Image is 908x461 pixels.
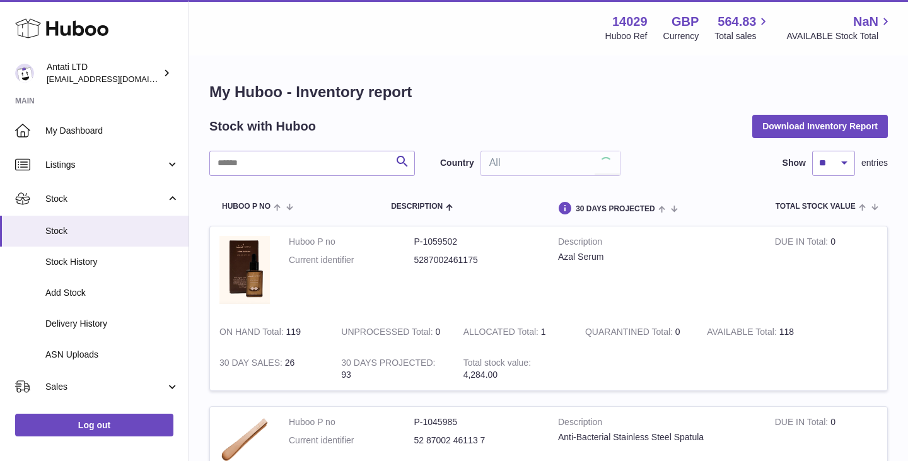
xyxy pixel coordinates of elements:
[222,202,271,211] span: Huboo P no
[45,125,179,137] span: My Dashboard
[289,416,414,428] dt: Huboo P no
[714,30,771,42] span: Total sales
[672,13,699,30] strong: GBP
[463,358,531,371] strong: Total stock value
[45,193,166,205] span: Stock
[775,236,830,250] strong: DUE IN Total
[219,236,270,304] img: product image
[289,435,414,446] dt: Current identifier
[289,236,414,248] dt: Huboo P no
[47,74,185,84] span: [EMAIL_ADDRESS][DOMAIN_NAME]
[45,318,179,330] span: Delivery History
[15,64,34,83] img: toufic@antatiskin.com
[752,115,888,137] button: Download Inventory Report
[45,287,179,299] span: Add Stock
[219,327,286,340] strong: ON HAND Total
[675,327,680,337] span: 0
[558,251,756,263] div: Azal Serum
[332,317,453,347] td: 0
[45,381,166,393] span: Sales
[414,416,540,428] dd: P-1045985
[45,349,179,361] span: ASN Uploads
[697,317,819,347] td: 118
[414,236,540,248] dd: P-1059502
[332,347,453,390] td: 93
[209,118,316,135] h2: Stock with Huboo
[414,254,540,266] dd: 5287002461175
[45,256,179,268] span: Stock History
[45,159,166,171] span: Listings
[707,327,779,340] strong: AVAILABLE Total
[765,226,887,317] td: 0
[210,317,332,347] td: 119
[585,327,675,340] strong: QUARANTINED Total
[341,358,435,371] strong: 30 DAYS PROJECTED
[454,317,576,347] td: 1
[210,347,332,390] td: 26
[209,82,888,102] h1: My Huboo - Inventory report
[15,414,173,436] a: Log out
[718,13,756,30] span: 564.83
[463,370,498,380] span: 4,284.00
[783,157,806,169] label: Show
[219,358,285,371] strong: 30 DAY SALES
[463,327,541,340] strong: ALLOCATED Total
[786,30,893,42] span: AVAILABLE Stock Total
[391,202,443,211] span: Description
[612,13,648,30] strong: 14029
[861,157,888,169] span: entries
[558,416,756,431] strong: Description
[289,254,414,266] dt: Current identifier
[558,236,756,251] strong: Description
[853,13,878,30] span: NaN
[576,205,655,213] span: 30 DAYS PROJECTED
[45,225,179,237] span: Stock
[714,13,771,42] a: 564.83 Total sales
[440,157,474,169] label: Country
[775,417,830,430] strong: DUE IN Total
[605,30,648,42] div: Huboo Ref
[558,431,756,443] div: Anti-Bacterial Stainless Steel Spatula
[786,13,893,42] a: NaN AVAILABLE Stock Total
[776,202,856,211] span: Total stock value
[47,61,160,85] div: Antati LTD
[414,435,540,446] dd: 52 87002 46113 7
[341,327,435,340] strong: UNPROCESSED Total
[663,30,699,42] div: Currency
